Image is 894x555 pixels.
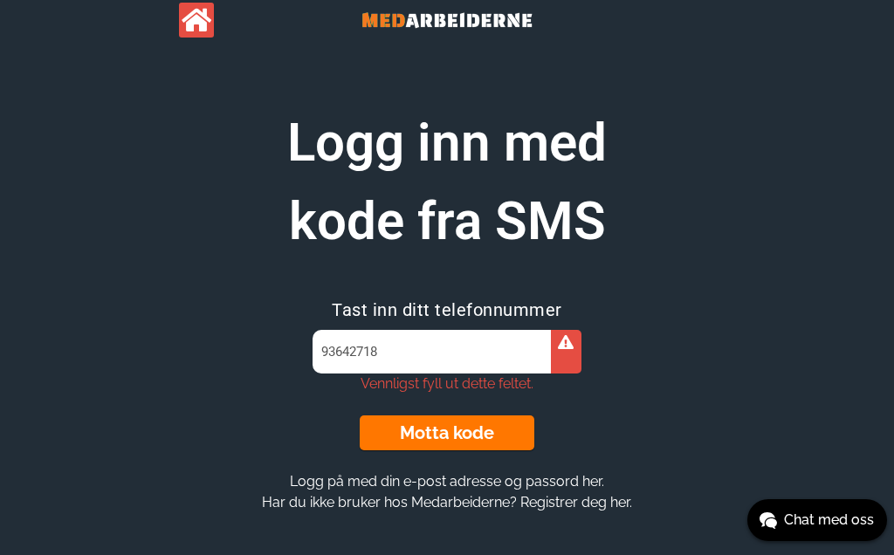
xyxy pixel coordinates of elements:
button: Logg på med din e-post adresse og passord her. [285,472,609,490]
div: Vennligst fyll ut dette feltet. [313,373,581,394]
span: Chat med oss [784,510,874,531]
span: Tast inn ditt telefonnummer [332,299,562,320]
button: Chat med oss [747,499,887,541]
h1: Logg inn med kode fra SMS [229,104,665,261]
button: Har du ikke bruker hos Medarbeiderne? Registrer deg her. [257,493,637,511]
i: Vennligst fyll ut dette feltet. [558,335,574,349]
button: Motta kode [360,415,534,450]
